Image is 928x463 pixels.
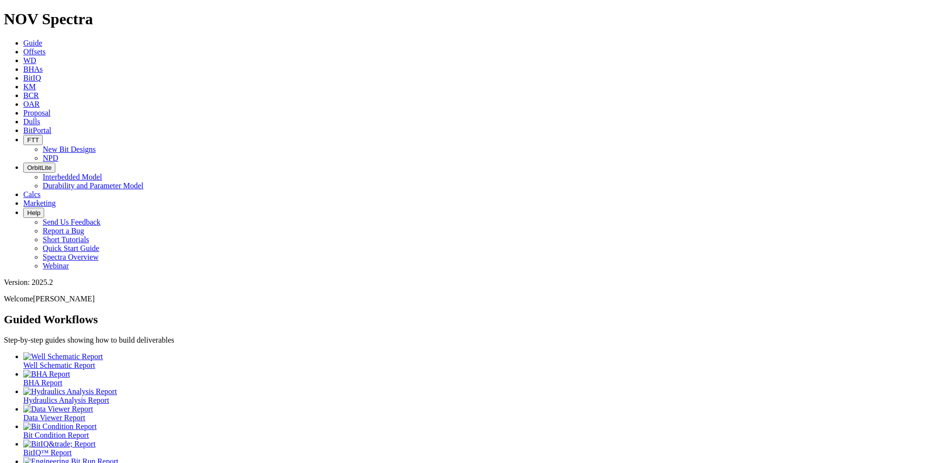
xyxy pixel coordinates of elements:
[23,126,51,134] a: BitPortal
[23,413,85,422] span: Data Viewer Report
[43,218,100,226] a: Send Us Feedback
[43,154,58,162] a: NPD
[4,295,924,303] p: Welcome
[23,109,50,117] a: Proposal
[23,39,42,47] a: Guide
[23,361,95,369] span: Well Schematic Report
[23,387,924,404] a: Hydraulics Analysis Report Hydraulics Analysis Report
[23,422,924,439] a: Bit Condition Report Bit Condition Report
[4,336,924,345] p: Step-by-step guides showing how to build deliverables
[23,163,55,173] button: OrbitLite
[23,440,924,457] a: BitIQ&trade; Report BitIQ™ Report
[4,278,924,287] div: Version: 2025.2
[23,117,40,126] a: Dulls
[23,405,924,422] a: Data Viewer Report Data Viewer Report
[23,431,89,439] span: Bit Condition Report
[23,48,46,56] a: Offsets
[23,100,40,108] a: OAR
[43,235,89,244] a: Short Tutorials
[43,253,99,261] a: Spectra Overview
[23,190,41,198] a: Calcs
[27,136,39,144] span: FTT
[23,379,62,387] span: BHA Report
[23,91,39,99] a: BCR
[23,396,109,404] span: Hydraulics Analysis Report
[43,227,84,235] a: Report a Bug
[23,370,70,379] img: BHA Report
[23,370,924,387] a: BHA Report BHA Report
[23,387,117,396] img: Hydraulics Analysis Report
[4,313,924,326] h2: Guided Workflows
[4,10,924,28] h1: NOV Spectra
[23,352,103,361] img: Well Schematic Report
[23,448,72,457] span: BitIQ™ Report
[43,145,96,153] a: New Bit Designs
[23,65,43,73] a: BHAs
[43,244,99,252] a: Quick Start Guide
[27,164,51,171] span: OrbitLite
[23,352,924,369] a: Well Schematic Report Well Schematic Report
[23,422,97,431] img: Bit Condition Report
[27,209,40,216] span: Help
[23,56,36,65] a: WD
[23,74,41,82] a: BitIQ
[23,135,43,145] button: FTT
[33,295,95,303] span: [PERSON_NAME]
[23,199,56,207] a: Marketing
[23,440,96,448] img: BitIQ&trade; Report
[23,208,44,218] button: Help
[23,405,93,413] img: Data Viewer Report
[43,262,69,270] a: Webinar
[43,182,144,190] a: Durability and Parameter Model
[43,173,102,181] a: Interbedded Model
[23,83,36,91] a: KM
